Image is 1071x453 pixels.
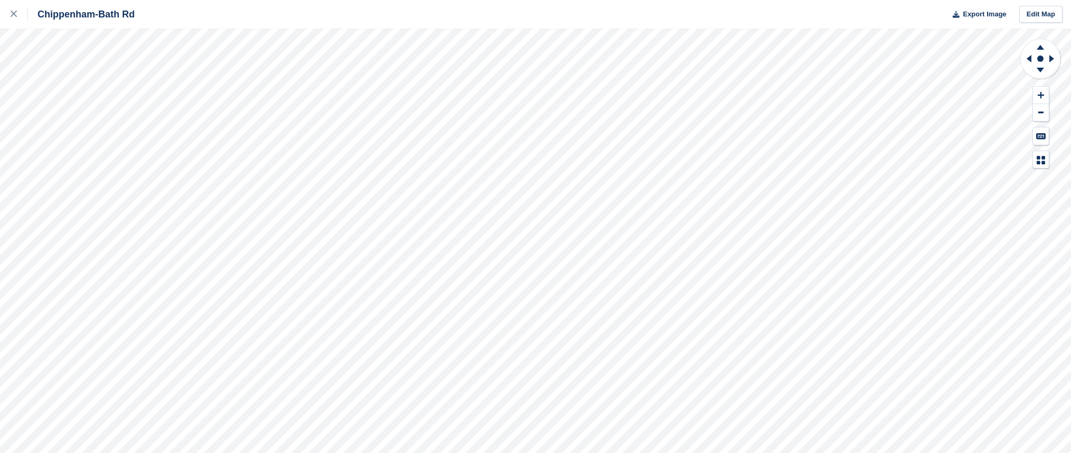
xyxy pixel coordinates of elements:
[1033,151,1049,169] button: Map Legend
[1033,127,1049,145] button: Keyboard Shortcuts
[1033,87,1049,104] button: Zoom In
[1033,104,1049,122] button: Zoom Out
[1019,6,1063,23] a: Edit Map
[946,6,1007,23] button: Export Image
[28,8,135,21] div: Chippenham-Bath Rd
[963,9,1006,20] span: Export Image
